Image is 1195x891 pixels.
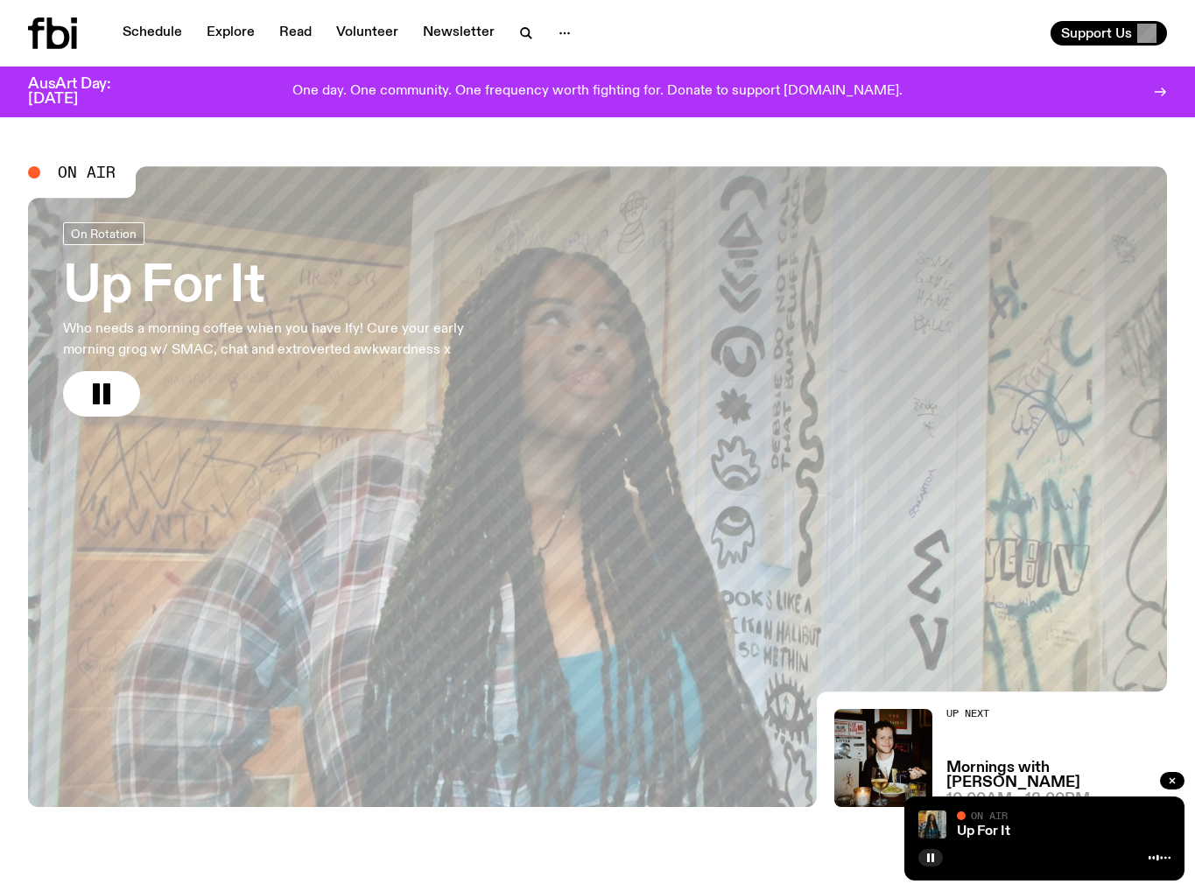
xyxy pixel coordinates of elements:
a: Up For ItWho needs a morning coffee when you have Ify! Cure your early morning grog w/ SMAC, chat... [63,222,511,417]
a: Explore [196,21,265,46]
a: Up For It [957,824,1010,838]
h3: Up For It [63,263,511,312]
span: Support Us [1061,25,1132,41]
span: On Air [58,165,116,180]
a: Ify - a Brown Skin girl with black braided twists, looking up to the side with her tongue stickin... [28,166,1167,807]
img: Ify - a Brown Skin girl with black braided twists, looking up to the side with her tongue stickin... [918,810,946,838]
a: Mornings with [PERSON_NAME] [946,761,1167,790]
img: Sam blankly stares at the camera, brightly lit by a camera flash wearing a hat collared shirt and... [834,709,932,807]
span: On Air [971,810,1008,821]
p: One day. One community. One frequency worth fighting for. Donate to support [DOMAIN_NAME]. [292,84,903,100]
a: Schedule [112,21,193,46]
h2: Up Next [946,709,1167,719]
span: On Rotation [71,227,137,240]
a: Volunteer [326,21,409,46]
span: 10:00am - 12:00pm [946,792,1090,807]
a: Newsletter [412,21,505,46]
a: Read [269,21,322,46]
a: On Rotation [63,222,144,245]
button: Support Us [1051,21,1167,46]
p: Who needs a morning coffee when you have Ify! Cure your early morning grog w/ SMAC, chat and extr... [63,319,511,361]
h3: AusArt Day: [DATE] [28,77,140,107]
